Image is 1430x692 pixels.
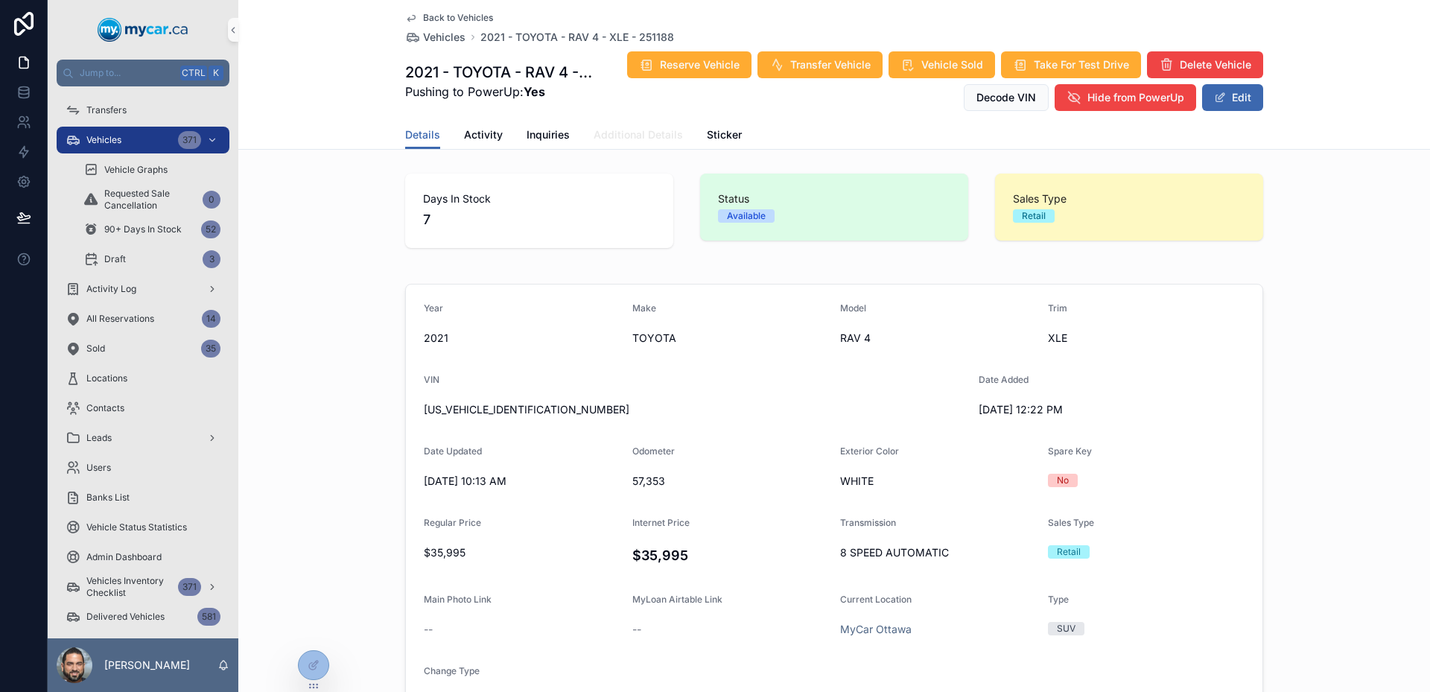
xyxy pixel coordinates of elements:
span: Take For Test Drive [1034,57,1129,72]
span: $35,995 [424,545,620,560]
span: Inquiries [527,127,570,142]
a: Delivered Vehicles581 [57,603,229,630]
span: RAV 4 [840,331,1036,346]
span: Ctrl [180,66,207,80]
h4: $35,995 [632,545,829,565]
span: Days In Stock [423,191,655,206]
span: Additional Details [594,127,683,142]
button: Hide from PowerUp [1055,84,1196,111]
a: Activity Log [57,276,229,302]
a: Vehicles371 [57,127,229,153]
strong: Yes [524,84,545,99]
span: Year [424,302,443,314]
button: Transfer Vehicle [757,51,883,78]
a: Vehicles [405,30,465,45]
a: Admin Dashboard [57,544,229,571]
span: [US_VEHICLE_IDENTIFICATION_NUMBER] [424,402,967,417]
button: Take For Test Drive [1001,51,1141,78]
span: WHITE [840,474,1036,489]
span: Vehicles [423,30,465,45]
span: Internet Price [632,517,690,528]
button: Jump to...CtrlK [57,60,229,86]
div: 0 [203,191,220,209]
span: Make [632,302,656,314]
div: Retail [1022,209,1046,223]
a: Additional Details [594,121,683,151]
button: Vehicle Sold [889,51,995,78]
span: MyCar Ottawa [840,622,912,637]
div: 52 [201,220,220,238]
span: 8 SPEED AUTOMATIC [840,545,1036,560]
span: Vehicle Status Statistics [86,521,187,533]
div: 371 [178,131,201,149]
span: [DATE] 10:13 AM [424,474,620,489]
span: Status [718,191,950,206]
button: Reserve Vehicle [627,51,751,78]
span: Delivered Vehicles [86,611,165,623]
div: 3 [203,250,220,268]
span: Spare Key [1048,445,1092,457]
span: Sold [86,343,105,355]
span: All Reservations [86,313,154,325]
a: Leads [57,425,229,451]
span: Hide from PowerUp [1087,90,1184,105]
span: Jump to... [80,67,174,79]
span: Draft [104,253,126,265]
a: Activity [464,121,503,151]
span: Transmission [840,517,896,528]
a: 2021 - TOYOTA - RAV 4 - XLE - 251188 [480,30,674,45]
span: 2021 [424,331,620,346]
span: Date Updated [424,445,482,457]
span: Vehicles [86,134,121,146]
a: Sold35 [57,335,229,362]
a: Sticker [707,121,742,151]
span: Pushing to PowerUp: [405,83,593,101]
span: -- [632,622,641,637]
span: Change Type [424,665,480,676]
p: [PERSON_NAME] [104,658,190,673]
span: Vehicles Inventory Checklist [86,575,172,599]
span: Type [1048,594,1069,605]
span: 57,353 [632,474,829,489]
span: Back to Vehicles [423,12,493,24]
a: Inquiries [527,121,570,151]
span: Vehicle Graphs [104,164,168,176]
span: Model [840,302,866,314]
a: Vehicles Inventory Checklist371 [57,574,229,600]
span: Banks List [86,492,130,504]
span: Transfer Vehicle [790,57,871,72]
div: 35 [201,340,220,358]
a: Banks List [57,484,229,511]
span: TOYOTA [632,331,829,346]
a: Contacts [57,395,229,422]
span: Main Photo Link [424,594,492,605]
a: Vehicle Graphs [74,156,229,183]
span: Details [405,127,440,142]
span: Sales Type [1048,517,1094,528]
span: Locations [86,372,127,384]
span: Reserve Vehicle [660,57,740,72]
span: Decode VIN [976,90,1036,105]
span: 7 [423,209,655,230]
div: 14 [202,310,220,328]
button: Decode VIN [964,84,1049,111]
span: Users [86,462,111,474]
span: Leads [86,432,112,444]
span: Activity Log [86,283,136,295]
span: [DATE] 12:22 PM [979,402,1175,417]
span: Vehicle Sold [921,57,983,72]
a: All Reservations14 [57,305,229,332]
span: Requested Sale Cancellation [104,188,197,212]
span: Trim [1048,302,1067,314]
div: 581 [197,608,220,626]
span: Exterior Color [840,445,899,457]
span: Sticker [707,127,742,142]
span: Activity [464,127,503,142]
a: Requested Sale Cancellation0 [74,186,229,213]
span: K [210,67,222,79]
a: Draft3 [74,246,229,273]
div: Retail [1057,545,1081,559]
span: Admin Dashboard [86,551,162,563]
div: Available [727,209,766,223]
